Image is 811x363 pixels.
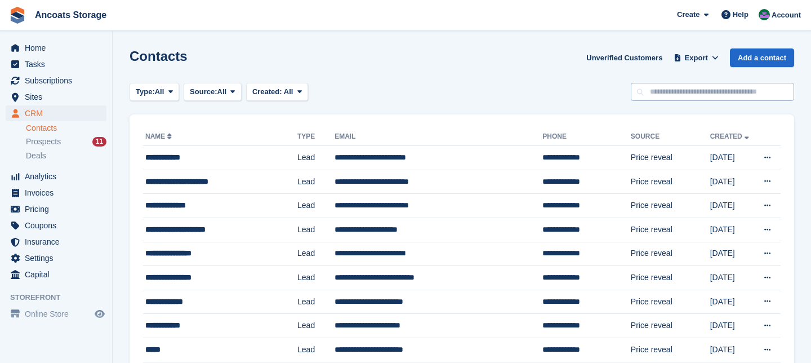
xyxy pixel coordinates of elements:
[710,266,755,290] td: [DATE]
[26,150,106,162] a: Deals
[26,150,46,161] span: Deals
[631,290,710,314] td: Price reveal
[710,338,755,362] td: [DATE]
[631,128,710,146] th: Source
[155,86,164,98] span: All
[631,314,710,338] td: Price reveal
[631,146,710,170] td: Price reveal
[25,306,92,322] span: Online Store
[6,73,106,88] a: menu
[710,290,755,314] td: [DATE]
[297,146,335,170] td: Lead
[631,266,710,290] td: Price reveal
[9,7,26,24] img: stora-icon-8386f47178a22dfd0bd8f6a31ec36ba5ce8667c1dd55bd0f319d3a0aa187defe.svg
[284,87,293,96] span: All
[631,218,710,242] td: Price reveal
[92,137,106,147] div: 11
[25,73,92,88] span: Subscriptions
[217,86,227,98] span: All
[145,132,174,140] a: Name
[710,218,755,242] td: [DATE]
[252,87,282,96] span: Created:
[710,242,755,266] td: [DATE]
[733,9,748,20] span: Help
[6,185,106,201] a: menu
[297,128,335,146] th: Type
[26,136,106,148] a: Prospects 11
[6,40,106,56] a: menu
[297,290,335,314] td: Lead
[25,267,92,282] span: Capital
[6,105,106,121] a: menu
[6,306,106,322] a: menu
[6,201,106,217] a: menu
[631,242,710,266] td: Price reveal
[631,170,710,194] td: Price reveal
[542,128,631,146] th: Phone
[25,56,92,72] span: Tasks
[30,6,111,24] a: Ancoats Storage
[25,201,92,217] span: Pricing
[10,292,112,303] span: Storefront
[297,194,335,218] td: Lead
[297,242,335,266] td: Lead
[772,10,801,21] span: Account
[730,48,794,67] a: Add a contact
[297,218,335,242] td: Lead
[6,267,106,282] a: menu
[297,338,335,362] td: Lead
[582,48,667,67] a: Unverified Customers
[297,314,335,338] td: Lead
[6,218,106,233] a: menu
[297,170,335,194] td: Lead
[631,194,710,218] td: Price reveal
[93,307,106,321] a: Preview store
[685,52,708,64] span: Export
[710,132,751,140] a: Created
[26,136,61,147] span: Prospects
[710,170,755,194] td: [DATE]
[25,250,92,266] span: Settings
[130,83,179,101] button: Type: All
[25,234,92,250] span: Insurance
[6,169,106,184] a: menu
[6,234,106,250] a: menu
[25,105,92,121] span: CRM
[6,250,106,266] a: menu
[26,123,106,134] a: Contacts
[136,86,155,98] span: Type:
[190,86,217,98] span: Source:
[25,218,92,233] span: Coupons
[6,89,106,105] a: menu
[184,83,242,101] button: Source: All
[25,185,92,201] span: Invoices
[246,83,308,101] button: Created: All
[25,169,92,184] span: Analytics
[710,194,755,218] td: [DATE]
[335,128,542,146] th: Email
[6,56,106,72] a: menu
[671,48,721,67] button: Export
[130,48,188,64] h1: Contacts
[631,338,710,362] td: Price reveal
[677,9,699,20] span: Create
[25,40,92,56] span: Home
[297,266,335,290] td: Lead
[25,89,92,105] span: Sites
[710,146,755,170] td: [DATE]
[710,314,755,338] td: [DATE]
